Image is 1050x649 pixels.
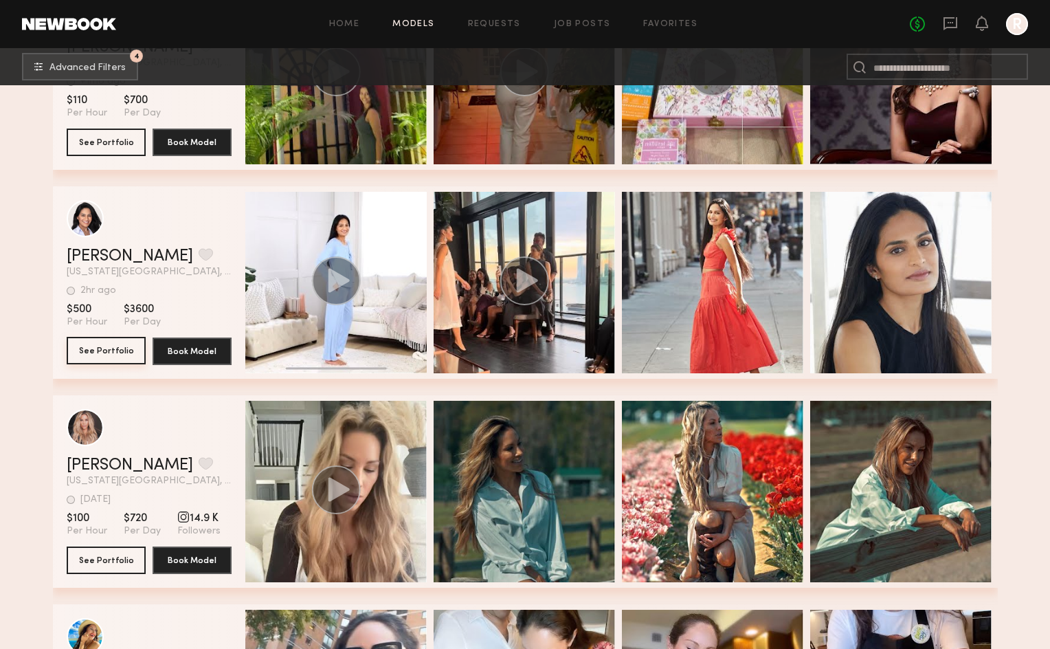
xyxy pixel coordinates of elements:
span: Per Hour [67,525,107,538]
a: [PERSON_NAME] [67,248,193,265]
div: [DATE] [80,495,111,505]
button: Book Model [153,338,232,365]
a: Home [329,20,360,29]
span: Followers [177,525,221,538]
span: Per Day [124,525,161,538]
span: $3600 [124,302,161,316]
a: [PERSON_NAME] [67,457,193,474]
button: See Portfolio [67,129,146,156]
span: $700 [124,93,161,107]
button: Book Model [153,547,232,574]
span: 4 [134,53,139,59]
span: $720 [124,511,161,525]
button: See Portfolio [67,337,146,364]
span: [US_STATE][GEOGRAPHIC_DATA], [GEOGRAPHIC_DATA] [67,476,232,486]
a: Requests [468,20,521,29]
a: Models [392,20,434,29]
span: 14.9 K [177,511,221,525]
button: See Portfolio [67,547,146,574]
div: 2hr ago [80,286,116,296]
span: $500 [67,302,107,316]
span: [US_STATE][GEOGRAPHIC_DATA], [GEOGRAPHIC_DATA] [67,267,232,277]
span: Per Day [124,107,161,120]
span: $110 [67,93,107,107]
span: Advanced Filters [49,63,126,73]
span: $100 [67,511,107,525]
span: Per Hour [67,107,107,120]
button: Book Model [153,129,232,156]
a: See Portfolio [67,338,146,365]
a: R [1006,13,1028,35]
span: Per Hour [67,316,107,329]
span: Per Day [124,316,161,329]
a: Favorites [643,20,697,29]
button: 4Advanced Filters [22,53,138,80]
a: Job Posts [554,20,611,29]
